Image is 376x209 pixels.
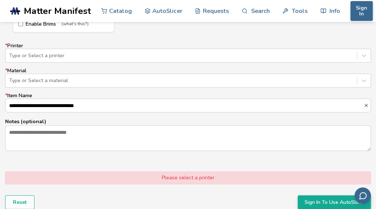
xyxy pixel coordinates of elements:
input: *Item Name [5,99,364,112]
span: Matter Manifest [24,6,91,16]
textarea: Notes (optional) [5,126,371,151]
div: Please select a printer [5,172,371,184]
p: Notes (optional) [5,118,371,125]
button: Send feedback via email [354,187,371,204]
label: Item Name [5,93,371,113]
label: Printer [5,43,371,63]
label: Enable Brims [18,21,109,27]
label: Material [5,68,371,88]
button: Sign In [350,1,373,21]
input: Enable Brims(what's this?) [18,22,23,26]
input: *MaterialType or Select a material [9,78,11,84]
span: (what's this?) [62,22,89,27]
button: *Item Name [364,103,371,108]
input: *PrinterType or Select a printer [9,53,11,59]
